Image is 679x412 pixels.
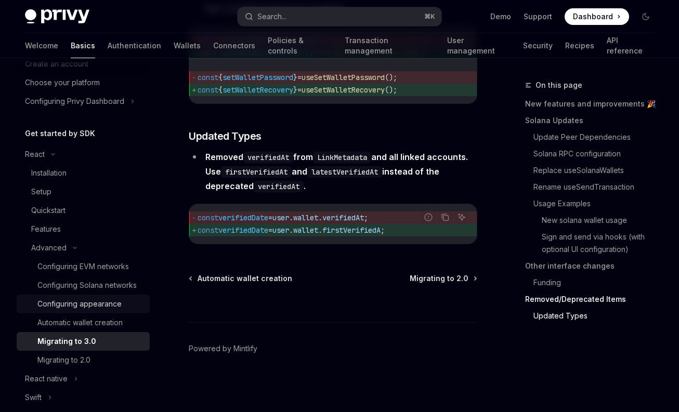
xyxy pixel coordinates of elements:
[455,210,468,224] button: Ask AI
[25,76,100,89] div: Choose your platform
[364,213,368,222] span: ;
[565,33,594,58] a: Recipes
[447,33,511,58] a: User management
[289,225,293,235] span: .
[243,152,293,163] code: verifiedAt
[31,204,66,217] div: Quickstart
[218,213,268,222] span: verifiedDate
[189,129,262,143] span: Updated Types
[17,276,150,295] a: Configuring Solana networks
[37,316,123,329] div: Automatic wallet creation
[524,11,552,22] a: Support
[293,85,297,95] span: }
[318,225,322,235] span: .
[422,210,435,224] button: Report incorrect code
[17,220,150,238] a: Features
[17,164,150,182] a: Installation
[533,195,662,212] a: Usage Examples
[307,166,382,178] code: latestVerifiedAt
[438,210,452,224] button: Copy the contents from the code block
[293,73,297,82] span: }
[345,33,434,58] a: Transaction management
[218,73,223,82] span: {
[525,112,662,129] a: Solana Updates
[31,242,67,254] div: Advanced
[381,225,385,235] span: ;
[536,79,582,91] span: On this page
[223,85,293,95] span: setWalletRecovery
[272,213,289,222] span: user
[31,185,51,198] div: Setup
[218,225,268,235] span: verifiedDate
[213,33,255,58] a: Connectors
[607,33,654,58] a: API reference
[218,85,223,95] span: {
[322,225,381,235] span: firstVerifiedA
[17,313,150,332] a: Automatic wallet creation
[221,166,292,178] code: firstVerifiedAt
[31,167,67,179] div: Installation
[272,225,289,235] span: user
[318,213,322,222] span: .
[37,354,90,366] div: Migrating to 2.0
[297,85,302,95] span: =
[198,225,218,235] span: const
[37,279,137,291] div: Configuring Solana networks
[293,225,318,235] span: wallet
[257,10,286,23] div: Search...
[525,291,662,308] a: Removed/Deprecated Items
[313,152,371,163] code: LinkMetadata
[25,391,42,404] div: Swift
[17,201,150,220] a: Quickstart
[71,33,95,58] a: Basics
[410,273,468,284] span: Migrating to 2.0
[523,33,553,58] a: Security
[17,257,150,276] a: Configuring EVM networks
[293,213,318,222] span: wallet
[174,33,201,58] a: Wallets
[189,343,257,354] a: Powered by Mintlify
[525,96,662,112] a: New features and improvements 🎉
[223,73,293,82] span: setWalletPassword
[25,127,95,140] h5: Get started by SDK
[17,182,150,201] a: Setup
[25,95,124,108] div: Configuring Privy Dashboard
[533,179,662,195] a: Rename useSendTransaction
[268,213,272,222] span: =
[17,332,150,351] a: Migrating to 3.0
[17,73,150,92] a: Choose your platform
[238,7,442,26] button: Search...⌘K
[385,85,397,95] span: ();
[424,12,435,21] span: ⌘ K
[637,8,654,25] button: Toggle dark mode
[25,373,68,385] div: React native
[254,181,304,192] code: verifiedAt
[297,73,302,82] span: =
[533,308,662,324] a: Updated Types
[190,273,292,284] a: Automatic wallet creation
[573,11,613,22] span: Dashboard
[565,8,629,25] a: Dashboard
[542,229,662,258] a: Sign and send via hooks (with optional UI configuration)
[525,258,662,274] a: Other interface changes
[198,73,218,82] span: const
[410,273,476,284] a: Migrating to 2.0
[31,223,61,235] div: Features
[198,273,292,284] span: Automatic wallet creation
[302,73,385,82] span: useSetWalletPassword
[17,351,150,369] a: Migrating to 2.0
[385,73,397,82] span: ();
[322,213,364,222] span: verifiedAt
[37,298,122,310] div: Configuring appearance
[268,225,272,235] span: =
[533,274,662,291] a: Funding
[205,152,468,191] strong: Removed from and all linked accounts. Use and instead of the deprecated .
[302,85,385,95] span: useSetWalletRecovery
[37,335,96,348] div: Migrating to 3.0
[542,212,662,229] a: New solana wallet usage
[533,129,662,145] a: Update Peer Dependencies
[37,260,129,273] div: Configuring EVM networks
[25,33,58,58] a: Welcome
[289,213,293,222] span: .
[268,33,332,58] a: Policies & controls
